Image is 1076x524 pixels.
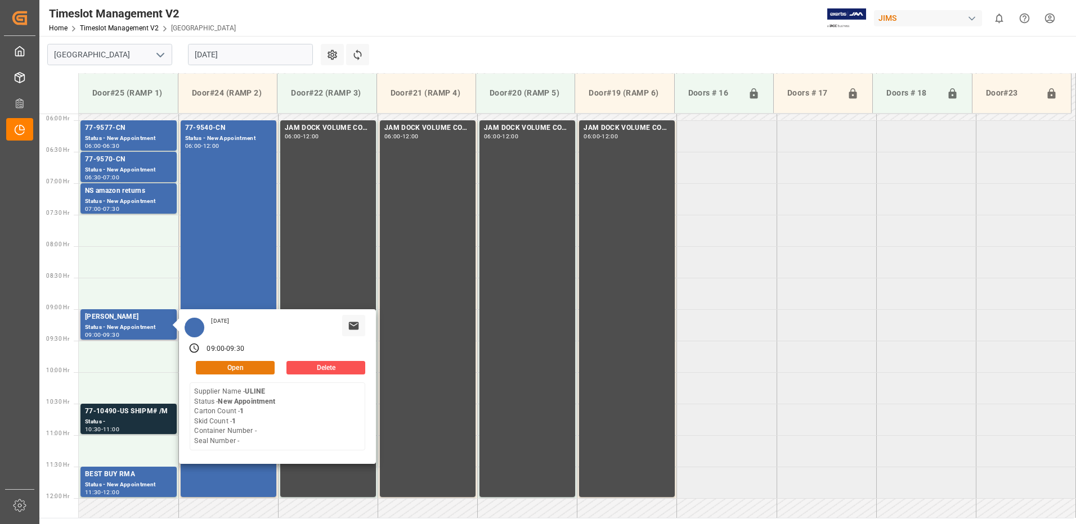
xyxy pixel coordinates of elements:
span: 08:00 Hr [46,241,69,247]
span: 06:30 Hr [46,147,69,153]
button: JIMS [874,7,987,29]
div: 77-10490-US SHIPM# /M [85,406,172,417]
div: 09:30 [103,332,119,337]
div: 06:00 [384,134,401,139]
div: 07:00 [103,175,119,180]
div: Door#24 (RAMP 2) [187,83,268,103]
div: - [201,143,203,148]
input: DD.MM.YYYY [188,44,313,65]
div: Status - New Appointment [85,134,172,143]
input: Type to search/select [47,44,172,65]
span: 10:30 Hr [46,399,69,405]
span: 09:00 Hr [46,304,69,310]
div: - [101,143,103,148]
div: [PERSON_NAME] [85,311,172,323]
b: New Appointment [218,397,275,405]
a: Timeslot Management V2 [80,24,159,32]
div: 09:30 [226,344,244,354]
span: 09:30 Hr [46,336,69,342]
span: 11:00 Hr [46,430,69,436]
div: 77-9577-CN [85,123,172,134]
div: 07:30 [103,206,119,211]
div: 12:00 [303,134,319,139]
div: Door#19 (RAMP 6) [584,83,665,103]
button: Open [196,361,275,374]
div: 77-9540-CN [185,123,272,134]
b: 1 [240,407,244,415]
div: Status - New Appointment [85,480,172,490]
div: - [101,332,103,337]
span: 07:30 Hr [46,210,69,216]
img: Exertis%20JAM%20-%20Email%20Logo.jpg_1722504956.jpg [827,8,866,28]
div: NS amazon returns [85,186,172,197]
div: [DATE] [207,317,233,325]
span: 11:30 Hr [46,462,69,468]
div: Door#21 (RAMP 4) [386,83,467,103]
div: Status - New Appointment [85,323,172,332]
div: 06:00 [85,143,101,148]
div: Doors # 17 [783,83,842,104]
div: - [101,206,103,211]
div: JAM DOCK VOLUME CONTROL [584,123,670,134]
div: JAM DOCK VOLUME CONTROL [384,123,471,134]
button: Help Center [1012,6,1037,31]
div: 06:00 [484,134,500,139]
div: - [301,134,303,139]
div: Status - New Appointment [85,165,172,175]
button: Delete [286,361,365,374]
span: 06:00 Hr [46,115,69,121]
div: - [225,344,226,354]
div: - [101,490,103,495]
div: 10:30 [85,427,101,432]
div: Status - New Appointment [185,134,272,143]
div: 12:00 [402,134,419,139]
b: 1 [232,417,236,425]
span: 10:00 Hr [46,367,69,373]
div: JIMS [874,10,982,26]
div: 06:30 [85,175,101,180]
div: 77-9570-CN [85,154,172,165]
div: 06:00 [185,143,201,148]
div: - [401,134,402,139]
div: 06:00 [584,134,600,139]
div: 09:00 [207,344,225,354]
div: 06:00 [285,134,301,139]
div: 09:00 [85,332,101,337]
div: 11:30 [85,490,101,495]
div: Timeslot Management V2 [49,5,236,22]
div: - [500,134,502,139]
button: show 0 new notifications [987,6,1012,31]
div: Door#23 [981,83,1041,104]
div: - [101,175,103,180]
div: 11:00 [103,427,119,432]
div: 12:00 [602,134,618,139]
div: Status - [85,417,172,427]
div: - [101,427,103,432]
span: 07:00 Hr [46,178,69,184]
b: ULINE [245,387,265,395]
span: 12:00 Hr [46,493,69,499]
div: Door#20 (RAMP 5) [485,83,566,103]
div: 12:00 [203,143,219,148]
div: Door#25 (RAMP 1) [88,83,169,103]
div: 07:00 [85,206,101,211]
div: Status - New Appointment [85,197,172,206]
div: JAM DOCK VOLUME CONTROL [484,123,571,134]
div: Doors # 16 [684,83,743,104]
div: Supplier Name - Status - Carton Count - Skid Count - Container Number - Seal Number - [194,387,275,446]
div: JAM DOCK VOLUME CONTROL [285,123,371,134]
button: open menu [151,46,168,64]
span: 08:30 Hr [46,273,69,279]
div: Doors # 18 [882,83,941,104]
div: - [600,134,602,139]
a: Home [49,24,68,32]
div: Door#22 (RAMP 3) [286,83,367,103]
div: BEST BUY RMA [85,469,172,480]
div: 06:30 [103,143,119,148]
div: 12:00 [502,134,518,139]
div: 12:00 [103,490,119,495]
